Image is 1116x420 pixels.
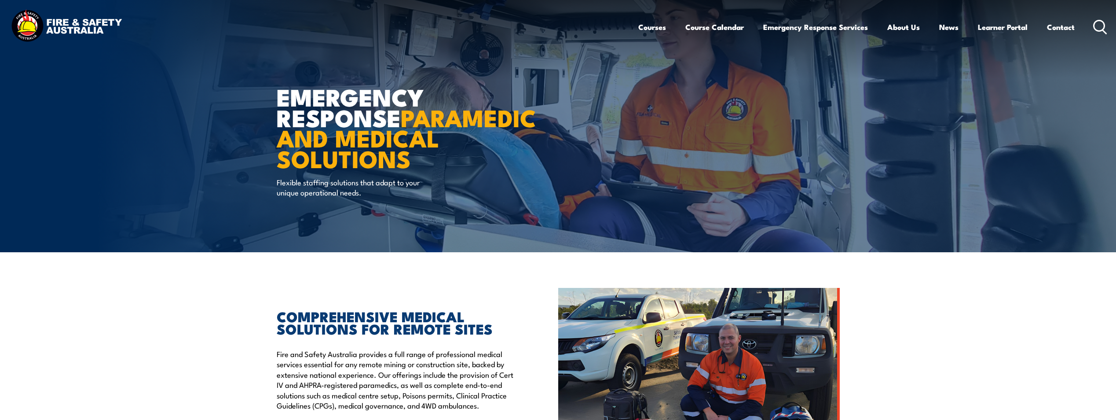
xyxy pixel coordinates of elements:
[978,15,1028,39] a: Learner Portal
[1047,15,1075,39] a: Contact
[763,15,868,39] a: Emergency Response Services
[277,86,494,169] h1: EMERGENCY RESPONSE
[685,15,744,39] a: Course Calendar
[638,15,666,39] a: Courses
[939,15,959,39] a: News
[277,349,518,410] p: Fire and Safety Australia provides a full range of professional medical services essential for an...
[277,99,536,176] strong: PARAMEDIC AND MEDICAL SOLUTIONS
[277,177,437,198] p: Flexible staffing solutions that adapt to your unique operational needs.
[887,15,920,39] a: About Us
[277,310,518,335] h2: COMPREHENSIVE MEDICAL SOLUTIONS FOR REMOTE SITES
